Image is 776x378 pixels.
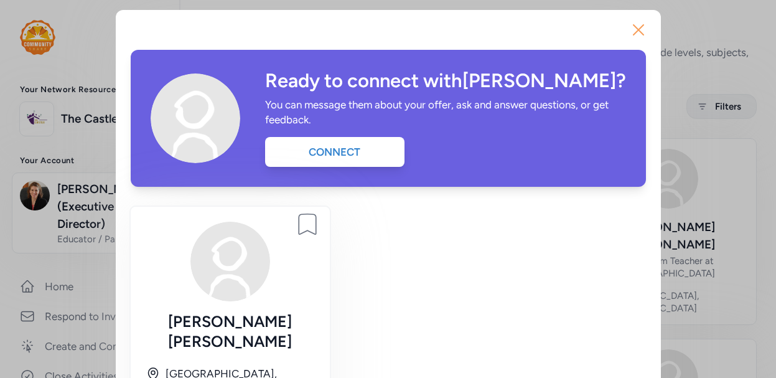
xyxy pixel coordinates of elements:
[146,311,315,351] div: [PERSON_NAME] [PERSON_NAME]
[190,222,270,301] img: Avatar
[265,97,624,127] div: You can message them about your offer, ask and answer questions, or get feedback.
[265,70,626,92] div: Ready to connect with [PERSON_NAME] ?
[151,73,240,163] img: Avatar
[265,137,404,167] div: Connect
